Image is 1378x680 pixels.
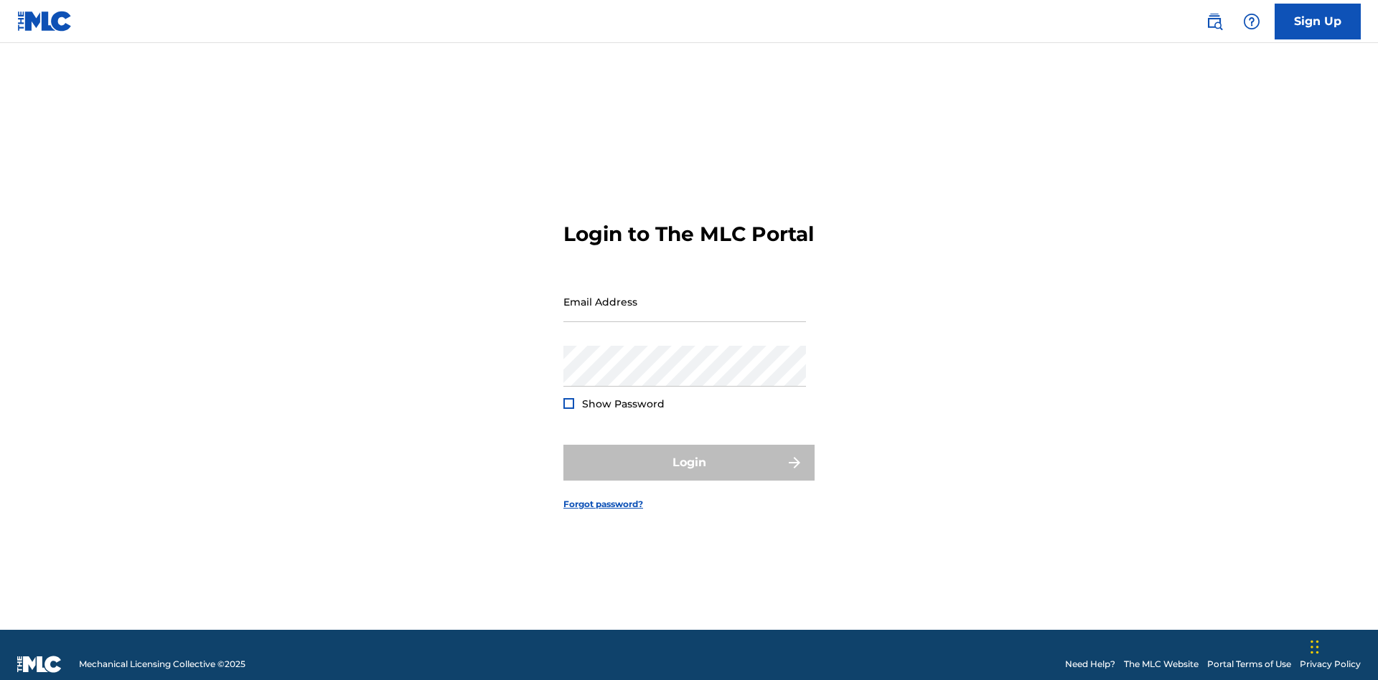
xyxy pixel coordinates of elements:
[1206,13,1223,30] img: search
[1065,658,1115,671] a: Need Help?
[79,658,245,671] span: Mechanical Licensing Collective © 2025
[1243,13,1260,30] img: help
[1200,7,1229,36] a: Public Search
[1124,658,1199,671] a: The MLC Website
[17,656,62,673] img: logo
[1237,7,1266,36] div: Help
[1311,625,1319,669] div: Drag
[582,397,665,410] span: Show Password
[17,11,72,32] img: MLC Logo
[563,222,814,247] h3: Login to The MLC Portal
[1306,611,1378,680] iframe: Chat Widget
[1275,4,1361,39] a: Sign Up
[1207,658,1291,671] a: Portal Terms of Use
[563,498,643,511] a: Forgot password?
[1300,658,1361,671] a: Privacy Policy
